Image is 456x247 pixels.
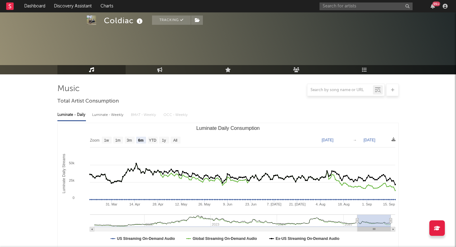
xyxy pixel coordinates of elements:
[152,15,191,25] button: Tracking
[383,202,395,206] text: 15. Sep
[138,138,143,143] text: 6m
[127,138,132,143] text: 3m
[117,236,175,241] text: US Streaming On-Demand Audio
[307,88,373,93] input: Search by song name or URL
[289,202,306,206] text: 21. [DATE]
[245,202,257,206] text: 23. Jun
[267,202,281,206] text: 7. [DATE]
[62,154,66,193] text: Luminate Daily Streams
[362,202,372,206] text: 1. Sep
[90,138,100,143] text: Zoom
[129,202,140,206] text: 14. Apr
[57,98,119,105] span: Total Artist Consumption
[338,202,350,206] text: 18. Aug
[223,202,232,206] text: 9. Jun
[322,138,333,142] text: [DATE]
[175,202,188,206] text: 12. May
[115,138,121,143] text: 1m
[196,126,260,131] text: Luminate Daily Consumption
[316,202,325,206] text: 4. Aug
[153,202,163,206] text: 28. Apr
[149,138,156,143] text: YTD
[353,138,357,142] text: →
[73,196,74,200] text: 0
[162,138,166,143] text: 1y
[173,138,177,143] text: All
[198,202,211,206] text: 26. May
[193,236,257,241] text: Global Streaming On-Demand Audio
[104,138,109,143] text: 1w
[431,4,435,9] button: 99+
[432,2,440,6] div: 99 +
[106,202,118,206] text: 31. Mar
[69,179,74,182] text: 25k
[364,138,375,142] text: [DATE]
[69,161,74,165] text: 50k
[104,15,144,26] div: Coldiac
[276,236,340,241] text: Ex-US Streaming On-Demand Audio
[58,123,398,247] svg: Luminate Daily Consumption
[320,2,413,10] input: Search for artists
[92,110,125,120] div: Luminate - Weekly
[57,110,86,120] div: Luminate - Daily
